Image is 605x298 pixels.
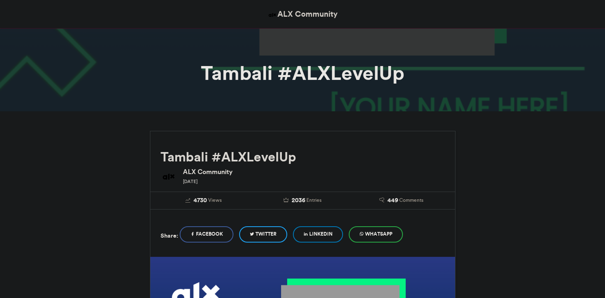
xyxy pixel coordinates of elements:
[267,10,277,20] img: ALX Community
[292,196,305,205] span: 2036
[196,230,223,238] span: Facebook
[161,168,177,185] img: ALX Community
[306,196,321,204] span: Entries
[358,196,445,205] a: 449 Comments
[77,63,529,83] h1: Tambali #ALXLevelUp
[399,196,423,204] span: Comments
[239,226,287,243] a: Twitter
[267,8,338,20] a: ALX Community
[161,196,247,205] a: 4730 Views
[255,230,277,238] span: Twitter
[293,226,343,243] a: LinkedIn
[208,196,222,204] span: Views
[349,226,403,243] a: WhatsApp
[309,230,332,238] span: LinkedIn
[183,179,198,184] small: [DATE]
[194,196,207,205] span: 4730
[365,230,392,238] span: WhatsApp
[259,196,346,205] a: 2036 Entries
[161,150,445,164] h2: Tambali #ALXLevelUp
[387,196,398,205] span: 449
[180,226,233,243] a: Facebook
[161,230,178,241] h5: Share:
[183,168,445,175] h6: ALX Community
